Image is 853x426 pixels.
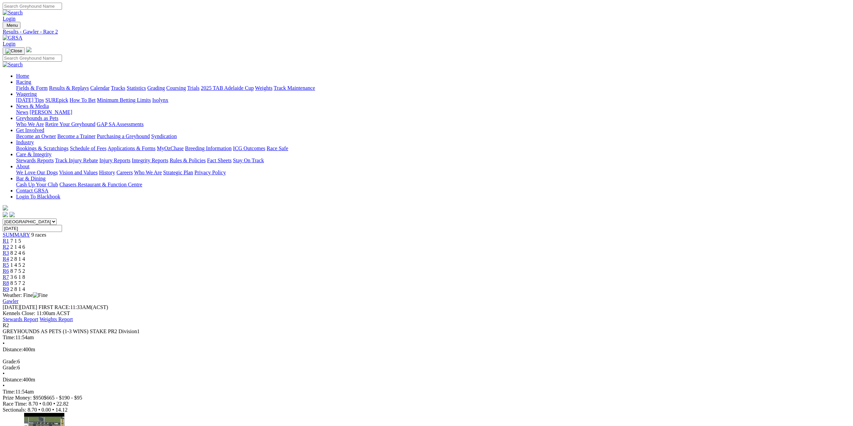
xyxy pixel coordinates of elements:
[170,158,206,163] a: Rules & Policies
[3,232,30,238] a: SUMMARY
[10,256,25,262] span: 2 8 1 4
[3,29,850,35] a: Results - Gawler - Race 2
[233,145,265,151] a: ICG Outcomes
[166,85,186,91] a: Coursing
[3,256,9,262] span: R4
[16,182,850,188] div: Bar & Dining
[233,158,264,163] a: Stay On Track
[10,238,21,244] span: 7 1 5
[132,158,168,163] a: Integrity Reports
[16,170,850,176] div: About
[55,158,98,163] a: Track Injury Rebate
[45,97,68,103] a: SUREpick
[10,274,25,280] span: 3 6 1 8
[3,55,62,62] input: Search
[3,377,850,383] div: 400m
[187,85,199,91] a: Trials
[3,47,25,55] button: Toggle navigation
[3,377,23,382] span: Distance:
[16,91,37,97] a: Wagering
[52,407,54,413] span: •
[207,158,232,163] a: Fact Sheets
[7,23,18,28] span: Menu
[3,347,23,352] span: Distance:
[59,170,98,175] a: Vision and Values
[3,310,850,316] div: Kennels Close: 11:00am ACST
[16,97,44,103] a: [DATE] Tips
[3,298,18,304] a: Gawler
[194,170,226,175] a: Privacy Policy
[16,121,44,127] a: Who We Are
[70,145,106,151] a: Schedule of Fees
[16,182,58,187] a: Cash Up Your Club
[201,85,254,91] a: 2025 TAB Adelaide Cup
[274,85,315,91] a: Track Maintenance
[39,304,70,310] span: FIRST RACE:
[16,145,850,151] div: Industry
[28,401,38,407] span: 8.70
[3,41,15,47] a: Login
[16,151,52,157] a: Care & Integrity
[3,383,5,388] span: •
[5,48,22,54] img: Close
[3,250,9,256] a: R3
[31,232,46,238] span: 9 races
[40,316,73,322] a: Weights Report
[10,262,25,268] span: 1 4 5 2
[16,85,48,91] a: Fields & Form
[57,133,96,139] a: Become a Trainer
[152,97,168,103] a: Isolynx
[97,97,151,103] a: Minimum Betting Limits
[3,304,37,310] span: [DATE]
[255,85,272,91] a: Weights
[127,85,146,91] a: Statistics
[3,10,23,16] img: Search
[3,322,9,328] span: R2
[151,133,177,139] a: Syndication
[16,145,68,151] a: Bookings & Scratchings
[3,280,9,286] span: R8
[3,341,5,346] span: •
[39,304,108,310] span: 11:33AM(ACST)
[3,347,850,353] div: 400m
[147,85,165,91] a: Grading
[26,47,32,52] img: logo-grsa-white.png
[42,407,51,413] span: 0.00
[3,365,850,371] div: 6
[16,194,60,199] a: Login To Blackbook
[3,371,5,376] span: •
[16,103,49,109] a: News & Media
[39,401,41,407] span: •
[43,401,52,407] span: 0.00
[3,274,9,280] a: R7
[3,3,62,10] input: Search
[16,73,29,79] a: Home
[3,16,15,21] a: Login
[111,85,125,91] a: Tracks
[266,145,288,151] a: Race Safe
[29,109,72,115] a: [PERSON_NAME]
[90,85,110,91] a: Calendar
[49,85,89,91] a: Results & Replays
[3,359,850,365] div: 6
[16,121,850,127] div: Greyhounds as Pets
[70,97,96,103] a: How To Bet
[3,286,9,292] a: R9
[163,170,193,175] a: Strategic Plan
[16,164,29,169] a: About
[3,238,9,244] span: R1
[16,133,56,139] a: Become an Owner
[10,244,25,250] span: 2 1 4 6
[108,145,156,151] a: Applications & Forms
[16,79,31,85] a: Racing
[57,401,69,407] span: 22.82
[3,359,17,364] span: Grade:
[3,389,15,394] span: Time:
[185,145,232,151] a: Breeding Information
[59,182,142,187] a: Chasers Restaurant & Function Centre
[53,401,55,407] span: •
